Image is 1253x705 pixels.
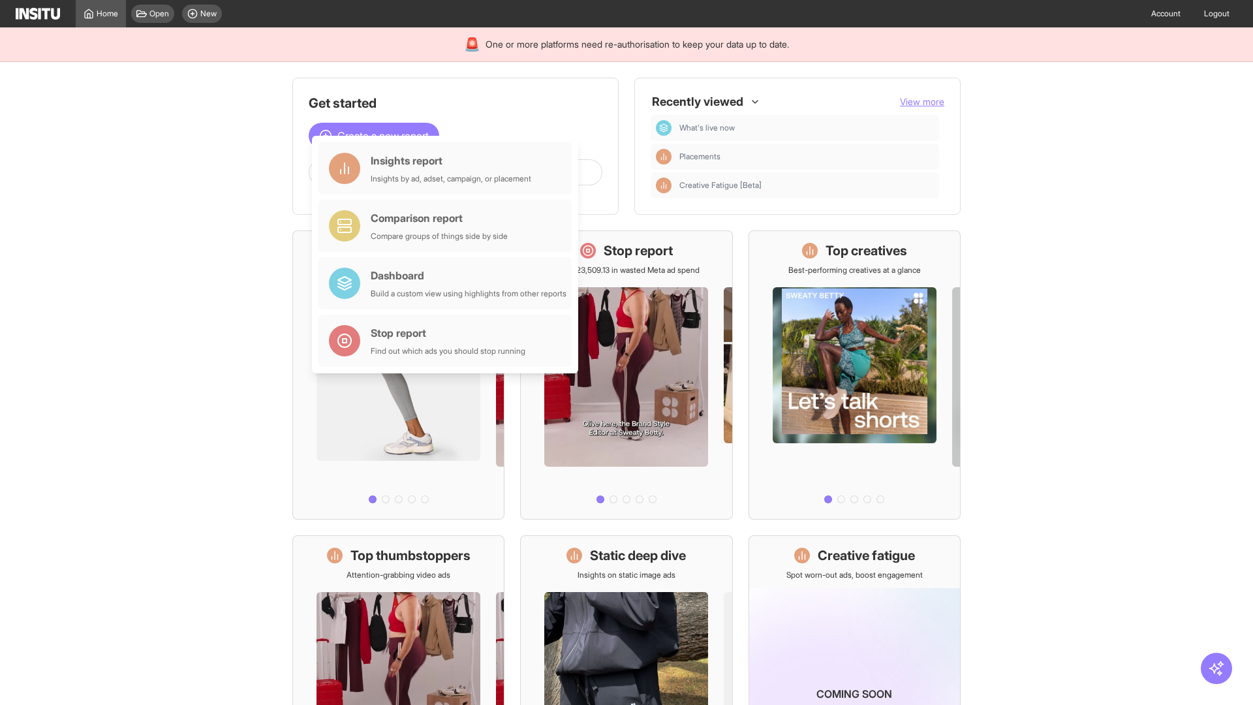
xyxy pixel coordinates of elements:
[371,346,525,356] div: Find out which ads you should stop running
[900,95,944,108] button: View more
[656,149,672,164] div: Insights
[679,151,720,162] span: Placements
[679,180,762,191] span: Creative Fatigue [Beta]
[679,180,934,191] span: Creative Fatigue [Beta]
[520,230,732,520] a: Stop reportSave £23,509.13 in wasted Meta ad spend
[371,231,508,242] div: Compare groups of things side by side
[679,151,934,162] span: Placements
[604,242,673,260] h1: Stop report
[371,268,566,283] div: Dashboard
[97,8,118,19] span: Home
[200,8,217,19] span: New
[590,546,686,565] h1: Static deep dive
[149,8,169,19] span: Open
[749,230,961,520] a: Top creativesBest-performing creatives at a glance
[350,546,471,565] h1: Top thumbstoppers
[337,128,429,144] span: Create a new report
[486,38,789,51] span: One or more platforms need re-authorisation to keep your data up to date.
[578,570,675,580] p: Insights on static image ads
[679,123,735,133] span: What's live now
[900,96,944,107] span: View more
[16,8,60,20] img: Logo
[553,265,700,275] p: Save £23,509.13 in wasted Meta ad spend
[656,178,672,193] div: Insights
[371,210,508,226] div: Comparison report
[371,289,566,299] div: Build a custom view using highlights from other reports
[309,123,439,149] button: Create a new report
[371,174,531,184] div: Insights by ad, adset, campaign, or placement
[292,230,504,520] a: What's live nowSee all active ads instantly
[371,153,531,168] div: Insights report
[309,94,602,112] h1: Get started
[656,120,672,136] div: Dashboard
[788,265,921,275] p: Best-performing creatives at a glance
[464,35,480,54] div: 🚨
[679,123,934,133] span: What's live now
[347,570,450,580] p: Attention-grabbing video ads
[371,325,525,341] div: Stop report
[826,242,907,260] h1: Top creatives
